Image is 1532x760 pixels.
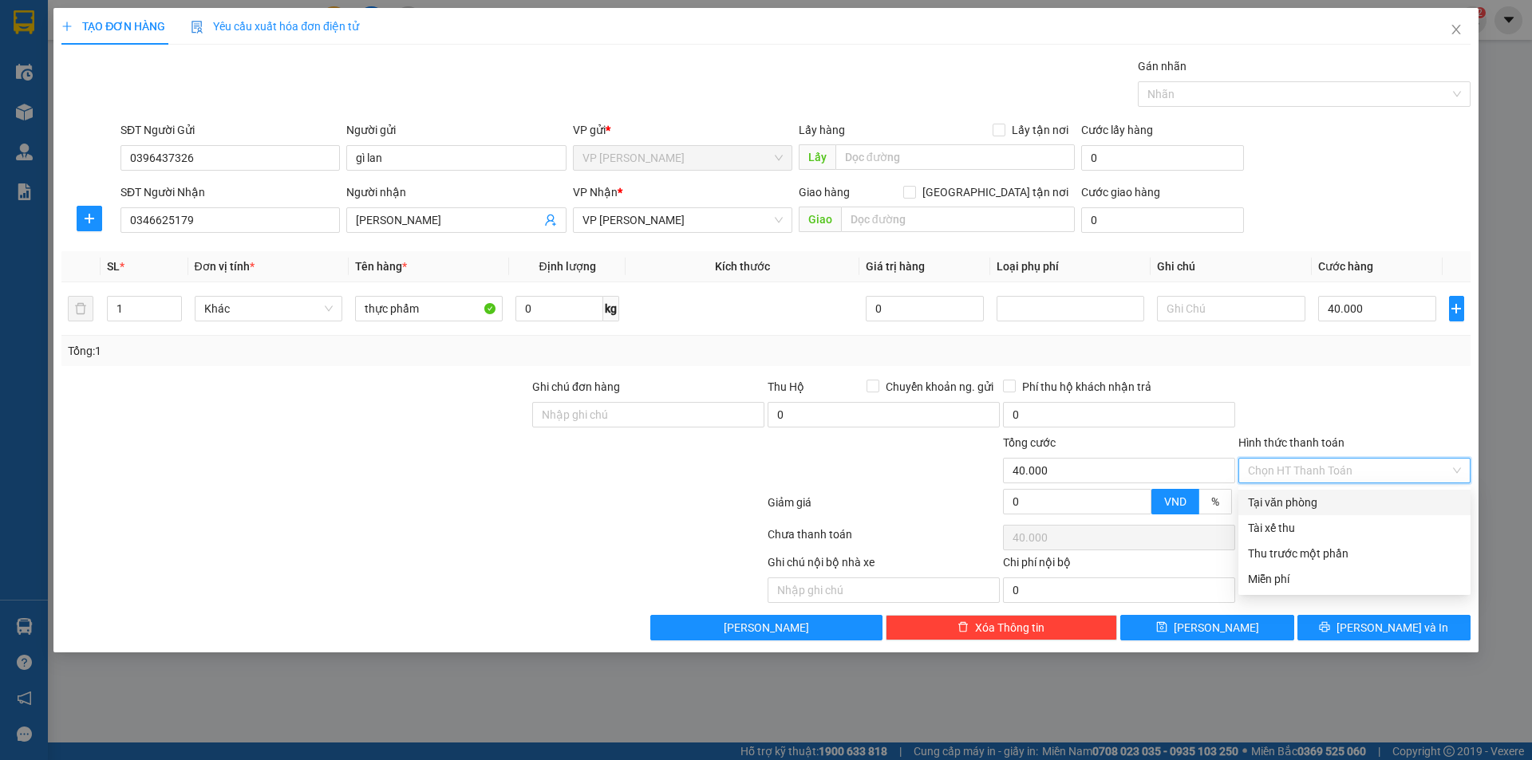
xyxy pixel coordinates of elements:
[1337,619,1448,636] span: [PERSON_NAME] và In
[1081,207,1244,233] input: Cước giao hàng
[650,615,882,640] button: [PERSON_NAME]
[1157,296,1305,321] input: Ghi Chú
[68,342,591,360] div: Tổng: 1
[1174,619,1259,636] span: [PERSON_NAME]
[120,183,340,201] div: SĐT Người Nhận
[879,378,1000,396] span: Chuyển khoản ng. gửi
[1003,553,1235,577] div: Chi phí nội bộ
[1164,495,1187,508] span: VND
[582,146,783,170] span: VP Nghi Xuân
[866,260,925,273] span: Giá trị hàng
[768,553,1000,577] div: Ghi chú nội bộ nhà xe
[191,21,203,33] img: icon
[886,615,1118,640] button: deleteXóa Thông tin
[1120,615,1293,640] button: save[PERSON_NAME]
[766,494,1001,522] div: Giảm giá
[799,207,841,232] span: Giao
[1248,519,1461,537] div: Tài xế thu
[355,296,503,321] input: VD: Bàn, Ghế
[573,121,792,139] div: VP gửi
[1211,495,1219,508] span: %
[1151,251,1311,282] th: Ghi chú
[582,208,783,232] span: VP NGỌC HỒI
[975,619,1044,636] span: Xóa Thông tin
[61,21,73,32] span: plus
[1016,378,1158,396] span: Phí thu hộ khách nhận trả
[768,577,1000,603] input: Nhập ghi chú
[539,260,595,273] span: Định lượng
[768,380,804,393] span: Thu Hộ
[1450,23,1463,36] span: close
[1248,494,1461,511] div: Tại văn phòng
[77,206,102,231] button: plus
[544,214,557,226] span: user-add
[532,380,620,393] label: Ghi chú đơn hàng
[107,260,120,273] span: SL
[1450,302,1463,315] span: plus
[120,121,340,139] div: SĐT Người Gửi
[1297,615,1471,640] button: printer[PERSON_NAME] và In
[841,207,1075,232] input: Dọc đường
[1081,145,1244,171] input: Cước lấy hàng
[799,186,850,199] span: Giao hàng
[346,183,566,201] div: Người nhận
[1081,124,1153,136] label: Cước lấy hàng
[1003,436,1056,449] span: Tổng cước
[346,121,566,139] div: Người gửi
[715,260,770,273] span: Kích thước
[958,621,969,634] span: delete
[1138,60,1187,73] label: Gán nhãn
[1319,621,1330,634] span: printer
[1005,121,1075,139] span: Lấy tận nơi
[799,144,835,170] span: Lấy
[195,260,255,273] span: Đơn vị tính
[835,144,1075,170] input: Dọc đường
[603,296,619,321] span: kg
[799,124,845,136] span: Lấy hàng
[355,260,407,273] span: Tên hàng
[1449,296,1464,321] button: plus
[1434,8,1479,53] button: Close
[1318,260,1373,273] span: Cước hàng
[61,20,165,33] span: TẠO ĐƠN HÀNG
[1248,570,1461,588] div: Miễn phí
[204,297,333,321] span: Khác
[1156,621,1167,634] span: save
[916,183,1075,201] span: [GEOGRAPHIC_DATA] tận nơi
[766,526,1001,553] div: Chưa thanh toán
[191,20,359,33] span: Yêu cầu xuất hóa đơn điện tử
[1081,186,1160,199] label: Cước giao hàng
[1238,436,1344,449] label: Hình thức thanh toán
[724,619,809,636] span: [PERSON_NAME]
[68,296,93,321] button: delete
[866,296,985,321] input: 0
[532,402,764,427] input: Ghi chú đơn hàng
[1248,545,1461,562] div: Thu trước một phần
[77,212,101,225] span: plus
[990,251,1151,282] th: Loại phụ phí
[573,186,618,199] span: VP Nhận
